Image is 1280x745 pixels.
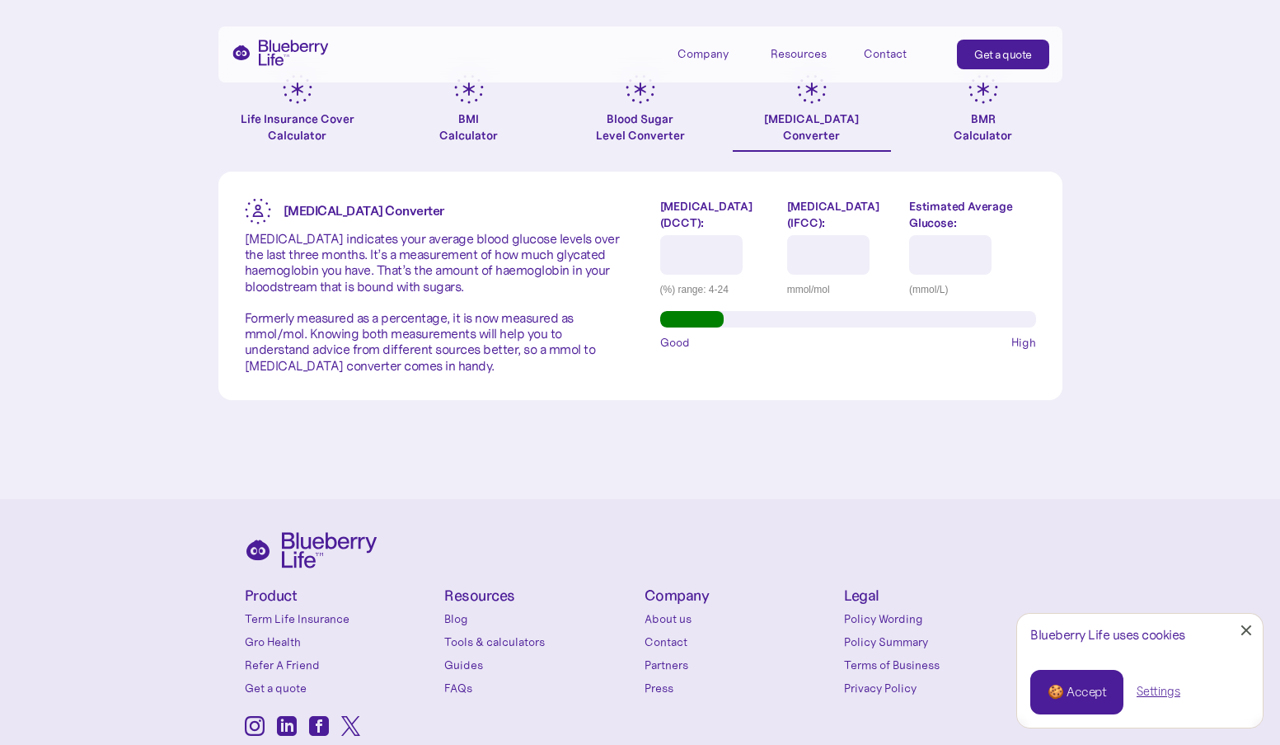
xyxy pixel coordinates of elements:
a: Get a quote [245,680,437,696]
span: Good [660,334,690,351]
a: Settings [1137,683,1180,700]
div: 🍪 Accept [1048,683,1106,701]
h4: Company [645,588,837,604]
a: Guides [444,657,636,673]
label: [MEDICAL_DATA] (DCCT): [660,198,775,231]
a: home [232,40,329,66]
div: (%) range: 4-24 [660,281,775,298]
div: (mmol/L) [909,281,1035,298]
a: Life Insurance Cover Calculator [218,74,377,152]
div: Company [678,40,752,67]
a: Privacy Policy [844,680,1036,696]
div: BMR Calculator [954,111,1012,144]
a: Press [645,680,837,696]
h4: Resources [444,588,636,604]
div: Life Insurance Cover Calculator [218,111,377,144]
a: Get a quote [957,40,1049,69]
div: Resources [771,47,827,61]
a: [MEDICAL_DATA]Converter [733,74,891,152]
a: FAQs [444,680,636,696]
div: [MEDICAL_DATA] Converter [764,111,859,144]
a: BMICalculator [390,74,548,152]
strong: [MEDICAL_DATA] Converter [284,202,444,219]
a: About us [645,611,837,627]
a: Term Life Insurance [245,611,437,627]
a: Policy Summary [844,634,1036,650]
a: Gro Health [245,634,437,650]
div: Resources [771,40,845,67]
label: Estimated Average Glucose: [909,198,1035,231]
a: Refer A Friend [245,657,437,673]
a: Contact [645,634,837,650]
label: [MEDICAL_DATA] (IFCC): [787,198,897,231]
h4: Product [245,588,437,604]
div: Company [678,47,729,61]
div: mmol/mol [787,281,897,298]
a: Tools & calculators [444,634,636,650]
p: [MEDICAL_DATA] indicates your average blood glucose levels over the last three months. It’s a mea... [245,231,621,374]
a: Terms of Business [844,657,1036,673]
a: Close Cookie Popup [1230,614,1263,647]
a: Contact [864,40,938,67]
a: Blood SugarLevel Converter [561,74,720,152]
h4: Legal [844,588,1036,604]
a: Blog [444,611,636,627]
div: Blueberry Life uses cookies [1030,627,1250,643]
a: Policy Wording [844,611,1036,627]
div: Contact [864,47,907,61]
a: 🍪 Accept [1030,670,1123,714]
span: High [1011,334,1036,351]
div: BMI Calculator [439,111,498,144]
div: Blood Sugar Level Converter [596,111,685,144]
div: Get a quote [974,46,1032,63]
a: Partners [645,657,837,673]
a: BMRCalculator [904,74,1062,152]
